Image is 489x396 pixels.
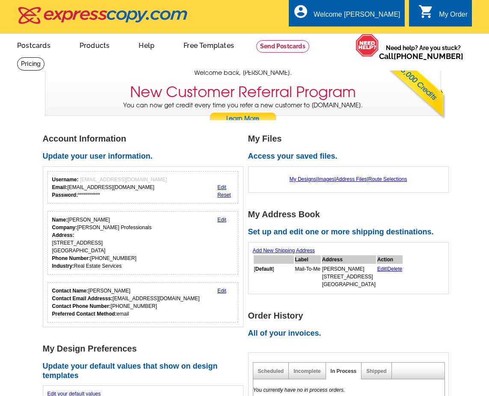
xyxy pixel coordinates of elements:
[439,11,468,23] div: My Order
[290,176,317,182] a: My Designs
[317,176,334,182] a: Images
[47,171,239,204] div: Your login information.
[52,311,117,317] strong: Preferred Contact Method:
[377,266,386,272] a: Edit
[52,192,78,198] strong: Password:
[293,4,308,19] i: account_circle
[379,44,468,61] span: Need help? Are you stuck?
[3,35,64,55] a: Postcards
[52,225,77,231] strong: Company:
[418,9,468,20] a: shopping_cart My Order
[255,266,273,272] b: Default
[248,152,453,161] h2: Access your saved files.
[253,171,444,187] div: | | |
[366,368,386,374] a: Shipped
[217,288,226,294] a: Edit
[248,210,453,219] h1: My Address Book
[356,34,379,57] img: help
[258,368,284,374] a: Scheduled
[125,35,168,55] a: Help
[217,184,226,190] a: Edit
[194,68,292,77] span: Welcome back, [PERSON_NAME].
[52,177,79,183] strong: Username:
[379,52,463,61] span: Call
[331,368,357,374] a: In Process
[388,266,403,272] a: Delete
[295,255,321,264] th: Label
[377,265,403,289] td: |
[52,184,68,190] strong: Email:
[377,255,403,264] th: Action
[253,387,345,393] em: You currently have no in process orders.
[43,362,248,380] h2: Update your default values that show on design templates
[248,134,453,143] h1: My Files
[52,296,113,301] strong: Contact Email Addresss:
[217,192,231,198] a: Reset
[336,176,367,182] a: Address Files
[254,265,294,289] td: [ ]
[217,217,226,223] a: Edit
[314,11,400,23] div: Welcome [PERSON_NAME]
[248,228,453,237] h2: Set up and edit one or more shipping destinations.
[322,255,376,264] th: Address
[52,232,74,238] strong: Address:
[52,263,74,269] strong: Industry:
[47,211,239,275] div: Your personal details.
[43,134,248,143] h1: Account Information
[248,311,453,320] h1: Order History
[253,248,315,254] a: Add New Shipping Address
[368,176,407,182] a: Route Selections
[293,368,320,374] a: Incomplete
[295,265,321,289] td: Mail-To-Me
[52,255,90,261] strong: Phone Number:
[418,4,434,19] i: shopping_cart
[130,83,356,101] h3: New Customer Referral Program
[52,288,89,294] strong: Contact Name:
[209,112,277,125] a: Learn More
[394,52,463,61] a: [PHONE_NUMBER]
[52,216,152,270] div: [PERSON_NAME] [PERSON_NAME] Professionals [STREET_ADDRESS] [GEOGRAPHIC_DATA] [PHONE_NUMBER] Real ...
[43,344,248,353] h1: My Design Preferences
[52,303,111,309] strong: Contact Phone Number:
[43,152,248,161] h2: Update your user information.
[45,101,441,125] p: You can now get credit every time you refer a new customer to [DOMAIN_NAME].
[52,287,200,318] div: [PERSON_NAME] [EMAIL_ADDRESS][DOMAIN_NAME] [PHONE_NUMBER] email
[322,265,376,289] td: [PERSON_NAME] [STREET_ADDRESS] [GEOGRAPHIC_DATA]
[170,35,248,55] a: Free Templates
[52,217,68,223] strong: Name:
[80,177,167,183] span: [EMAIL_ADDRESS][DOMAIN_NAME]
[248,329,453,338] h2: All of your invoices.
[47,282,239,322] div: Who should we contact regarding order issues?
[66,35,124,55] a: Products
